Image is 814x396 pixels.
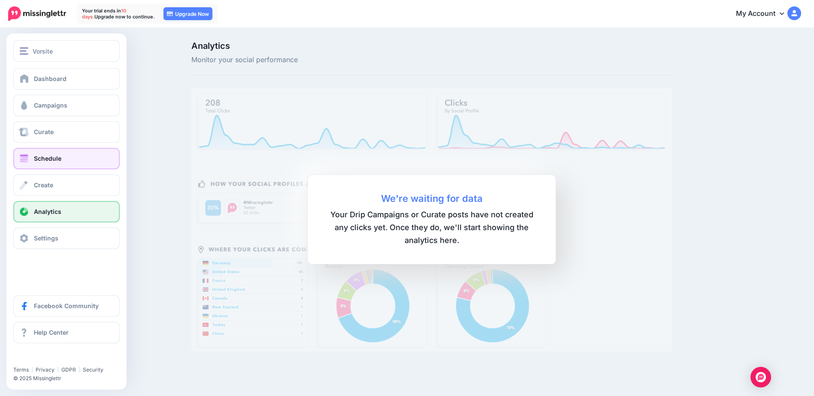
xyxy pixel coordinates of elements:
[750,367,771,387] div: Open Intercom Messenger
[13,40,120,62] button: Vorsite
[13,228,120,249] a: Settings
[79,366,80,373] span: |
[13,322,120,343] a: Help Center
[34,302,99,309] span: Facebook Community
[13,295,120,317] a: Facebook Community
[31,366,33,373] span: |
[8,6,66,21] img: Missinglettr
[34,181,53,189] span: Create
[82,8,155,20] p: Your trial ends in Upgrade now to continue.
[13,354,79,363] iframe: Twitter Follow Button
[13,68,120,90] a: Dashboard
[191,87,672,351] img: advanced_analytics.png
[163,7,212,20] a: Upgrade Now
[82,8,126,20] span: 10 days.
[191,54,343,66] span: Monitor your social performance
[57,366,59,373] span: |
[13,95,120,116] a: Campaigns
[13,121,120,143] a: Curate
[34,234,58,242] span: Settings
[33,46,53,56] span: Vorsite
[34,208,61,215] span: Analytics
[191,42,343,50] span: Analytics
[61,366,76,373] a: GDPR
[83,366,103,373] a: Security
[13,374,125,383] li: © 2025 Missinglettr
[34,128,54,135] span: Curate
[34,329,69,336] span: Help Center
[325,208,539,247] span: Your Drip Campaigns or Curate posts have not created any clicks yet. Once they do, we'll start sh...
[36,366,54,373] a: Privacy
[34,155,61,162] span: Schedule
[13,174,120,196] a: Create
[34,102,67,109] span: Campaigns
[13,201,120,222] a: Analytics
[13,148,120,169] a: Schedule
[325,192,539,205] b: We're waiting for data
[34,75,67,82] span: Dashboard
[20,47,28,55] img: menu.png
[13,366,29,373] a: Terms
[727,3,801,24] a: My Account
